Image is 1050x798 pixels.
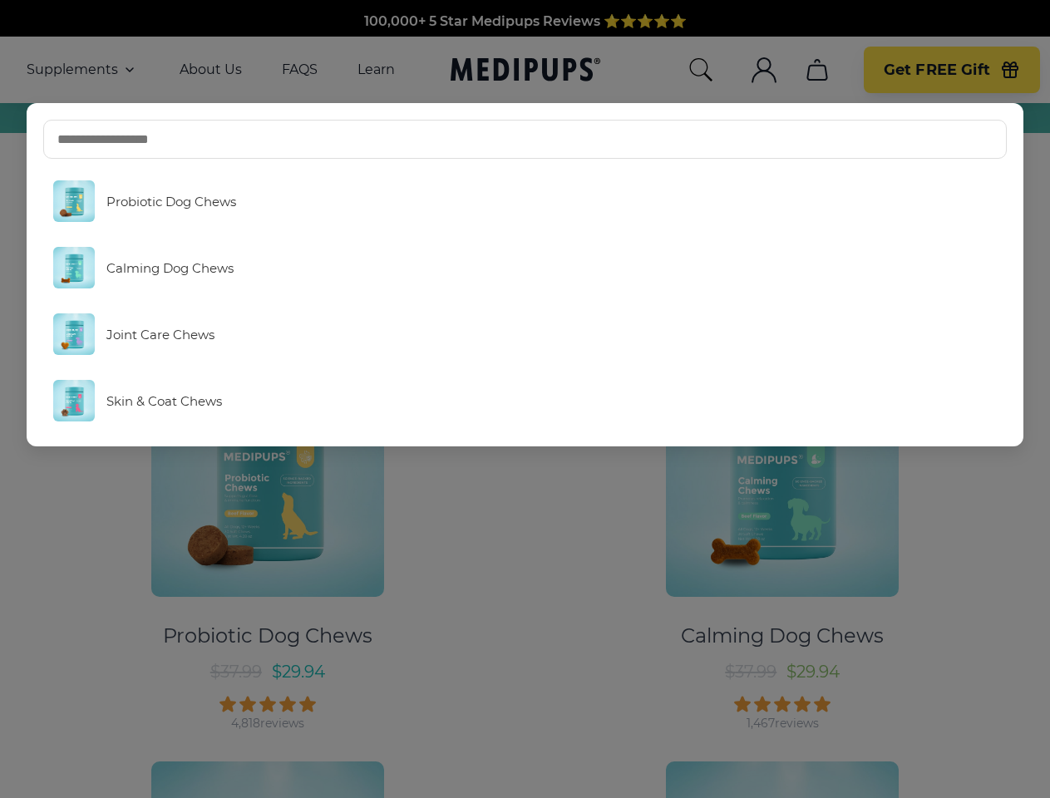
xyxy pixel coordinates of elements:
a: Skin & Coat Chews [43,372,1008,430]
span: Skin & Coat Chews [106,393,222,409]
img: Calming Dog Chews [53,247,95,288]
span: Calming Dog Chews [106,260,234,276]
a: Calming Dog Chews [43,239,1008,297]
a: Joint Care Chews [43,305,1008,363]
img: Probiotic Dog Chews [53,180,95,222]
img: Joint Care Chews [53,313,95,355]
img: Skin & Coat Chews [53,380,95,421]
a: Probiotic Dog Chews [43,172,1008,230]
span: Joint Care Chews [106,327,214,342]
span: Probiotic Dog Chews [106,194,236,209]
